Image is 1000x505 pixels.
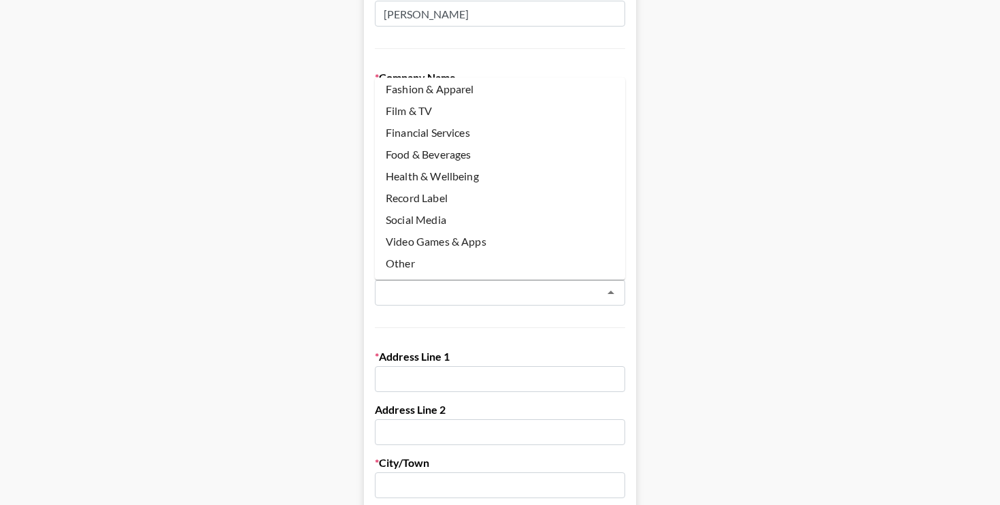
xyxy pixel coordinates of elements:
li: Video Games & Apps [375,231,625,253]
label: Company Name [375,71,625,84]
li: Food & Beverages [375,144,625,165]
li: Social Media [375,209,625,231]
li: Film & TV [375,100,625,122]
label: Address Line 1 [375,350,625,363]
li: Other [375,253,625,274]
li: Health & Wellbeing [375,165,625,187]
li: Fashion & Apparel [375,78,625,100]
li: Record Label [375,187,625,209]
label: City/Town [375,456,625,470]
li: Financial Services [375,122,625,144]
label: Address Line 2 [375,403,625,417]
button: Close [601,283,620,302]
